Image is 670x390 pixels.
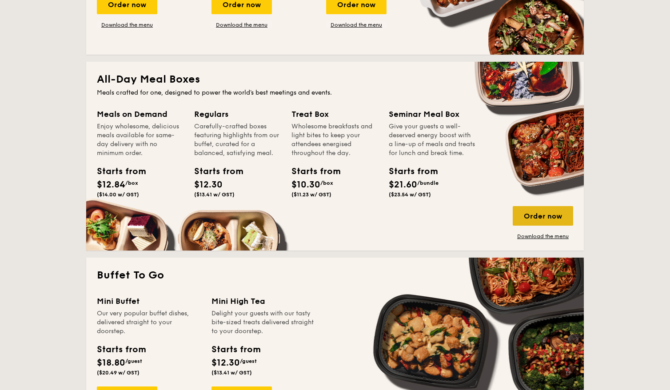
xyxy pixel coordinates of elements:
div: Our very popular buffet dishes, delivered straight to your doorstep. [97,309,201,336]
div: Treat Box [291,108,378,120]
span: /box [125,180,138,186]
span: ($13.41 w/ GST) [211,370,252,376]
span: $18.80 [97,358,125,368]
span: /bundle [417,180,439,186]
div: Delight your guests with our tasty bite-sized treats delivered straight to your doorstep. [211,309,315,336]
div: Seminar Meal Box [389,108,475,120]
span: ($23.54 w/ GST) [389,191,431,198]
div: Meals crafted for one, designed to power the world's best meetings and events. [97,88,573,97]
div: Meals on Demand [97,108,183,120]
span: /box [320,180,333,186]
span: /guest [240,358,257,364]
div: Starts from [97,343,145,356]
h2: All-Day Meal Boxes [97,72,573,87]
div: Carefully-crafted boxes featuring highlights from our buffet, curated for a balanced, satisfying ... [194,122,281,158]
span: ($13.41 w/ GST) [194,191,235,198]
span: $21.60 [389,179,417,190]
div: Starts from [97,165,137,178]
div: Wholesome breakfasts and light bites to keep your attendees energised throughout the day. [291,122,378,158]
div: Regulars [194,108,281,120]
a: Download the menu [513,233,573,240]
span: ($14.00 w/ GST) [97,191,139,198]
div: Give your guests a well-deserved energy boost with a line-up of meals and treats for lunch and br... [389,122,475,158]
span: $12.30 [211,358,240,368]
div: Starts from [211,343,260,356]
div: Mini Buffet [97,295,201,307]
span: ($20.49 w/ GST) [97,370,140,376]
div: Order now [513,206,573,226]
div: Enjoy wholesome, delicious meals available for same-day delivery with no minimum order. [97,122,183,158]
span: $12.84 [97,179,125,190]
span: /guest [125,358,142,364]
a: Download the menu [211,21,272,28]
span: $10.30 [291,179,320,190]
a: Download the menu [97,21,157,28]
h2: Buffet To Go [97,268,573,283]
span: $12.30 [194,179,223,190]
div: Starts from [194,165,234,178]
div: Starts from [291,165,331,178]
div: Mini High Tea [211,295,315,307]
span: ($11.23 w/ GST) [291,191,331,198]
div: Starts from [389,165,429,178]
a: Download the menu [326,21,387,28]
